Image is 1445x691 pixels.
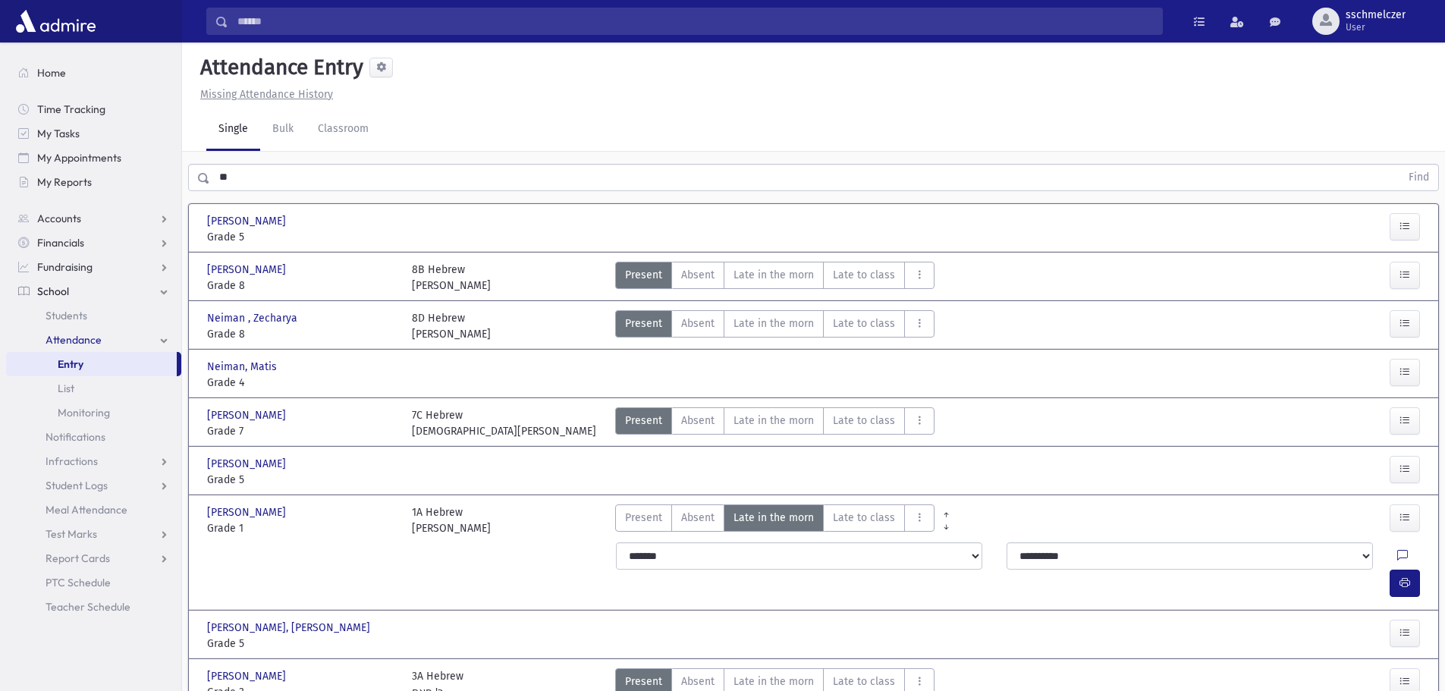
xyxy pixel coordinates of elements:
span: Late in the morn [733,510,814,526]
span: Present [625,674,662,689]
h5: Attendance Entry [194,55,363,80]
a: Fundraising [6,255,181,279]
span: Absent [681,316,715,331]
a: School [6,279,181,303]
span: [PERSON_NAME] [207,668,289,684]
a: Entry [6,352,177,376]
span: Absent [681,674,715,689]
a: Attendance [6,328,181,352]
a: My Tasks [6,121,181,146]
span: Absent [681,413,715,429]
span: Grade 8 [207,326,397,342]
button: Find [1399,165,1438,190]
span: Present [625,510,662,526]
span: PTC Schedule [46,576,111,589]
a: Accounts [6,206,181,231]
a: Monitoring [6,400,181,425]
span: Late to class [833,267,895,283]
span: Present [625,267,662,283]
span: Entry [58,357,83,371]
span: [PERSON_NAME], [PERSON_NAME] [207,620,373,636]
span: [PERSON_NAME] [207,456,289,472]
span: List [58,382,74,395]
span: Late in the morn [733,674,814,689]
div: AttTypes [615,310,935,342]
a: Home [6,61,181,85]
a: PTC Schedule [6,570,181,595]
span: Neiman , Zecharya [207,310,300,326]
span: Late in the morn [733,267,814,283]
span: Grade 1 [207,520,397,536]
img: AdmirePro [12,6,99,36]
a: Infractions [6,449,181,473]
span: [PERSON_NAME] [207,262,289,278]
span: Report Cards [46,551,110,565]
a: Test Marks [6,522,181,546]
a: Financials [6,231,181,255]
span: [PERSON_NAME] [207,407,289,423]
span: [PERSON_NAME] [207,504,289,520]
span: Neiman, Matis [207,359,280,375]
a: Meal Attendance [6,498,181,522]
span: Grade 5 [207,472,397,488]
span: Accounts [37,212,81,225]
span: Meal Attendance [46,503,127,517]
span: sschmelczer [1346,9,1406,21]
span: Late to class [833,316,895,331]
span: Grade 8 [207,278,397,294]
div: 1A Hebrew [PERSON_NAME] [412,504,491,536]
span: Student Logs [46,479,108,492]
span: Teacher Schedule [46,600,130,614]
span: Time Tracking [37,102,105,116]
span: Present [625,413,662,429]
a: Report Cards [6,546,181,570]
a: My Appointments [6,146,181,170]
span: My Appointments [37,151,121,165]
a: Students [6,303,181,328]
input: Search [228,8,1162,35]
a: Bulk [260,108,306,151]
span: My Reports [37,175,92,189]
div: AttTypes [615,407,935,439]
span: Students [46,309,87,322]
span: Infractions [46,454,98,468]
div: 7C Hebrew [DEMOGRAPHIC_DATA][PERSON_NAME] [412,407,596,439]
a: Single [206,108,260,151]
div: AttTypes [615,504,935,536]
span: Test Marks [46,527,97,541]
span: Monitoring [58,406,110,419]
a: Notifications [6,425,181,449]
a: Teacher Schedule [6,595,181,619]
div: 8D Hebrew [PERSON_NAME] [412,310,491,342]
span: Absent [681,267,715,283]
a: Student Logs [6,473,181,498]
span: Grade 7 [207,423,397,439]
span: My Tasks [37,127,80,140]
span: Home [37,66,66,80]
span: Grade 5 [207,636,397,652]
div: AttTypes [615,262,935,294]
u: Missing Attendance History [200,88,333,101]
span: User [1346,21,1406,33]
div: 8B Hebrew [PERSON_NAME] [412,262,491,294]
span: Financials [37,236,84,250]
span: Grade 4 [207,375,397,391]
span: Late in the morn [733,316,814,331]
a: My Reports [6,170,181,194]
a: Classroom [306,108,381,151]
a: Missing Attendance History [194,88,333,101]
a: List [6,376,181,400]
span: Late to class [833,510,895,526]
span: [PERSON_NAME] [207,213,289,229]
span: Late to class [833,413,895,429]
span: Notifications [46,430,105,444]
a: Time Tracking [6,97,181,121]
span: Absent [681,510,715,526]
span: Present [625,316,662,331]
span: School [37,284,69,298]
span: Fundraising [37,260,93,274]
span: Late in the morn [733,413,814,429]
span: Attendance [46,333,102,347]
span: Grade 5 [207,229,397,245]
